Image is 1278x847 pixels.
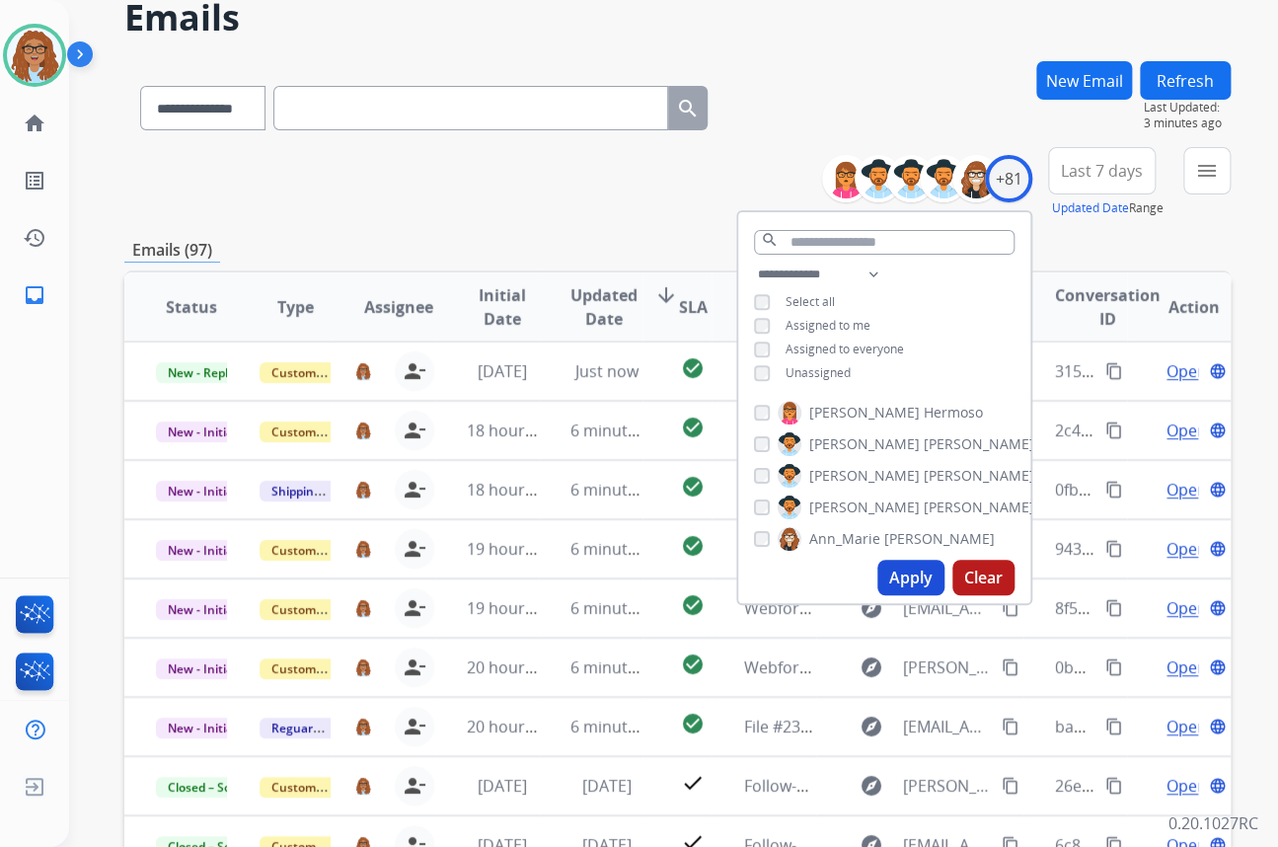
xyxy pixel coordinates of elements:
mat-icon: person_remove [403,655,426,679]
span: New - Initial [156,718,248,738]
mat-icon: check_circle [681,416,705,439]
span: SLA [678,295,707,319]
span: Just now [574,360,638,382]
img: agent-avatar [355,599,371,616]
mat-icon: language [1209,362,1227,380]
span: [EMAIL_ADDRESS][DOMAIN_NAME] [903,715,991,738]
mat-icon: check_circle [681,653,705,676]
span: 18 hours ago [467,479,564,500]
mat-icon: explore [860,596,883,620]
img: agent-avatar [355,362,371,379]
span: 18 hours ago [467,420,564,441]
span: Open [1166,655,1207,679]
p: Emails (97) [124,238,220,263]
button: Updated Date [1052,200,1129,216]
mat-icon: language [1209,599,1227,617]
span: [PERSON_NAME] [884,529,995,549]
mat-icon: person_remove [403,715,426,738]
span: Status [166,295,217,319]
mat-icon: explore [860,715,883,738]
span: [PERSON_NAME][EMAIL_ADDRESS][PERSON_NAME][DOMAIN_NAME] [903,655,991,679]
span: Assigned to me [786,317,870,334]
span: Type [277,295,314,319]
span: Open [1166,419,1207,442]
span: 6 minutes ago [570,538,676,560]
mat-icon: content_copy [1002,599,1019,617]
span: Open [1166,359,1207,383]
mat-icon: check_circle [681,356,705,380]
span: 6 minutes ago [570,716,676,737]
mat-icon: content_copy [1105,540,1123,558]
span: Unassigned [786,364,851,381]
span: 6 minutes ago [570,479,676,500]
mat-icon: arrow_downward [653,283,677,307]
mat-icon: person_remove [403,478,426,501]
mat-icon: explore [860,655,883,679]
button: Apply [877,560,944,595]
mat-icon: content_copy [1105,422,1123,439]
span: 20 hours ago [467,716,564,737]
img: agent-avatar [355,718,371,734]
span: 3 minutes ago [1144,115,1231,131]
mat-icon: language [1209,540,1227,558]
span: Initial Date [467,283,538,331]
span: [PERSON_NAME] [809,466,920,486]
mat-icon: language [1209,658,1227,676]
span: 19 hours ago [467,597,564,619]
span: 20 hours ago [467,656,564,678]
button: Clear [952,560,1015,595]
span: Closed – Solved [156,777,265,798]
span: [PERSON_NAME][EMAIL_ADDRESS][PERSON_NAME][DOMAIN_NAME] [903,774,991,798]
span: New - Initial [156,481,248,501]
span: Ann_Marie [809,529,880,549]
span: [DATE] [478,775,527,797]
span: [EMAIL_ADDRESS][DOMAIN_NAME] [903,596,991,620]
span: 6 minutes ago [570,420,676,441]
span: Select all [786,293,835,310]
mat-icon: search [676,97,700,120]
span: Webform from [EMAIL_ADDRESS][DOMAIN_NAME] on [DATE] [743,597,1190,619]
span: 6 minutes ago [570,597,676,619]
mat-icon: person_remove [403,774,426,798]
span: Customer Support [260,599,388,620]
span: File #2300641860 [743,716,870,737]
span: New - Initial [156,658,248,679]
th: Action [1127,272,1231,342]
span: Assigned to everyone [786,341,904,357]
span: Hermoso [924,403,983,423]
mat-icon: language [1209,718,1227,735]
mat-icon: content_copy [1105,777,1123,795]
span: New - Initial [156,599,248,620]
mat-icon: language [1209,481,1227,499]
img: agent-avatar [355,658,371,675]
mat-icon: inbox [23,283,46,307]
span: 19 hours ago [467,538,564,560]
mat-icon: list_alt [23,169,46,192]
mat-icon: check_circle [681,475,705,499]
button: New Email [1036,61,1132,100]
mat-icon: person_remove [403,537,426,561]
mat-icon: menu [1195,159,1219,183]
p: 0.20.1027RC [1168,811,1258,835]
span: Customer Support [260,422,388,442]
mat-icon: home [23,112,46,135]
button: Last 7 days [1048,147,1156,194]
mat-icon: person_remove [403,596,426,620]
span: Range [1052,199,1164,216]
span: Customer Support [260,777,388,798]
mat-icon: check_circle [681,712,705,735]
button: Refresh [1140,61,1231,100]
mat-icon: content_copy [1105,599,1123,617]
span: Open [1166,774,1207,798]
span: Open [1166,715,1207,738]
span: [PERSON_NAME] [809,434,920,454]
mat-icon: content_copy [1105,718,1123,735]
img: avatar [7,28,62,83]
span: Customer Support [260,362,388,383]
span: [DATE] [478,360,527,382]
span: Conversation ID [1055,283,1161,331]
img: agent-avatar [355,777,371,794]
span: Customer Support [260,540,388,561]
span: [PERSON_NAME] [809,498,920,517]
div: +81 [985,155,1032,202]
